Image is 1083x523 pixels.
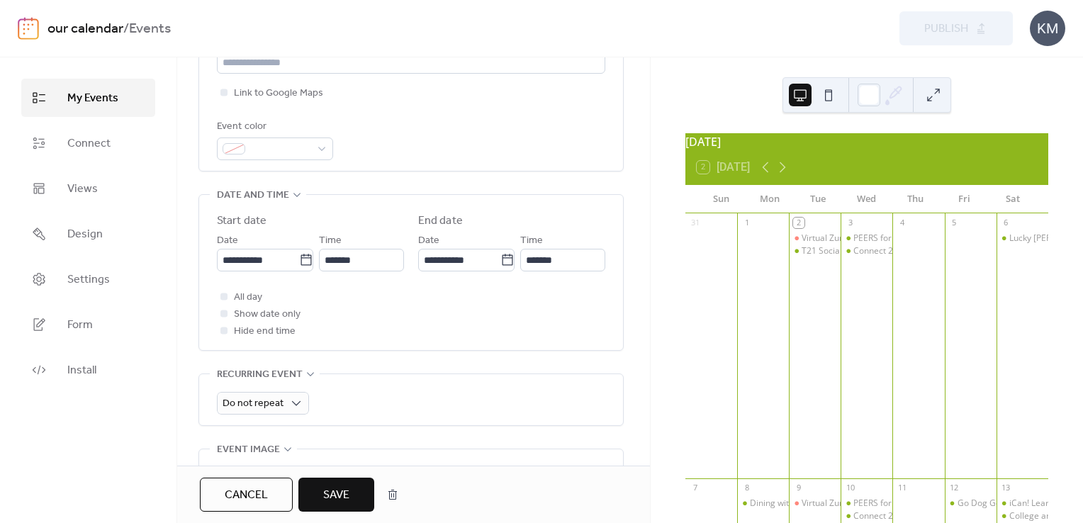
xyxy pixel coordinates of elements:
[223,394,284,413] span: Do not repeat
[793,483,804,493] div: 9
[997,497,1048,510] div: iCan! Learn 2025-2026
[997,232,1048,244] div: Lucky Littles and Young Explorers - Orange County Regional History Center
[737,497,789,510] div: Dining with Distinction: Fine Dining Classes and Social Skills for Young Adults
[217,187,289,204] span: Date and time
[802,245,970,257] div: T21 Social Network (members 18+) [DATE]
[200,478,293,512] button: Cancel
[945,497,997,510] div: Go Dog Go! | Ve Perro Ve!
[843,185,892,213] div: Wed
[940,185,989,213] div: Fri
[958,497,1060,510] div: Go Dog Go! | Ve Perro Ve!
[418,213,463,230] div: End date
[802,497,944,510] div: Virtual Zumba with [PERSON_NAME]
[67,135,111,152] span: Connect
[21,169,155,208] a: Views
[853,497,1065,510] div: PEERS for Adults ages [DEMOGRAPHIC_DATA] and up
[21,305,155,344] a: Form
[897,483,907,493] div: 11
[21,260,155,298] a: Settings
[418,232,439,249] span: Date
[697,185,746,213] div: Sun
[67,317,93,334] span: Form
[323,487,349,504] span: Save
[67,90,118,107] span: My Events
[67,271,110,288] span: Settings
[741,218,752,228] div: 1
[21,215,155,253] a: Design
[794,185,843,213] div: Tue
[741,483,752,493] div: 8
[234,85,323,102] span: Link to Google Maps
[234,306,301,323] span: Show date only
[949,218,960,228] div: 5
[217,442,280,459] span: Event image
[745,185,794,213] div: Mon
[690,483,700,493] div: 7
[853,232,1065,244] div: PEERS for Adults ages [DEMOGRAPHIC_DATA] and up
[217,213,266,230] div: Start date
[853,245,898,257] div: Connect 21
[793,218,804,228] div: 2
[1001,218,1011,228] div: 6
[789,245,841,257] div: T21 Social Network (members 18+) September 2025
[298,478,374,512] button: Save
[18,17,39,40] img: logo
[217,118,330,135] div: Event color
[949,483,960,493] div: 12
[841,232,892,244] div: PEERS for Adults ages 18 and up
[841,245,892,257] div: Connect 21
[67,226,103,243] span: Design
[225,487,268,504] span: Cancel
[123,16,129,43] b: /
[47,16,123,43] a: our calendar
[129,16,171,43] b: Events
[1030,11,1065,46] div: KM
[67,181,98,198] span: Views
[21,79,155,117] a: My Events
[750,497,1050,510] div: Dining with Distinction: Fine Dining Classes and Social Skills for Young Adults
[217,232,238,249] span: Date
[845,218,855,228] div: 3
[685,133,1048,150] div: [DATE]
[789,232,841,244] div: Virtual Zumba with Elyse
[845,483,855,493] div: 10
[988,185,1037,213] div: Sat
[21,351,155,389] a: Install
[67,362,96,379] span: Install
[319,232,342,249] span: Time
[21,124,155,162] a: Connect
[520,232,543,249] span: Time
[234,289,262,306] span: All day
[690,218,700,228] div: 31
[853,510,898,522] div: Connect 21
[997,510,1048,522] div: College and Career Prep - 2025-2026
[802,232,944,244] div: Virtual Zumba with [PERSON_NAME]
[217,366,303,383] span: Recurring event
[234,323,296,340] span: Hide end time
[789,497,841,510] div: Virtual Zumba with Elyse
[1001,483,1011,493] div: 13
[891,185,940,213] div: Thu
[841,510,892,522] div: Connect 21
[897,218,907,228] div: 4
[841,497,892,510] div: PEERS for Adults ages 18 and up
